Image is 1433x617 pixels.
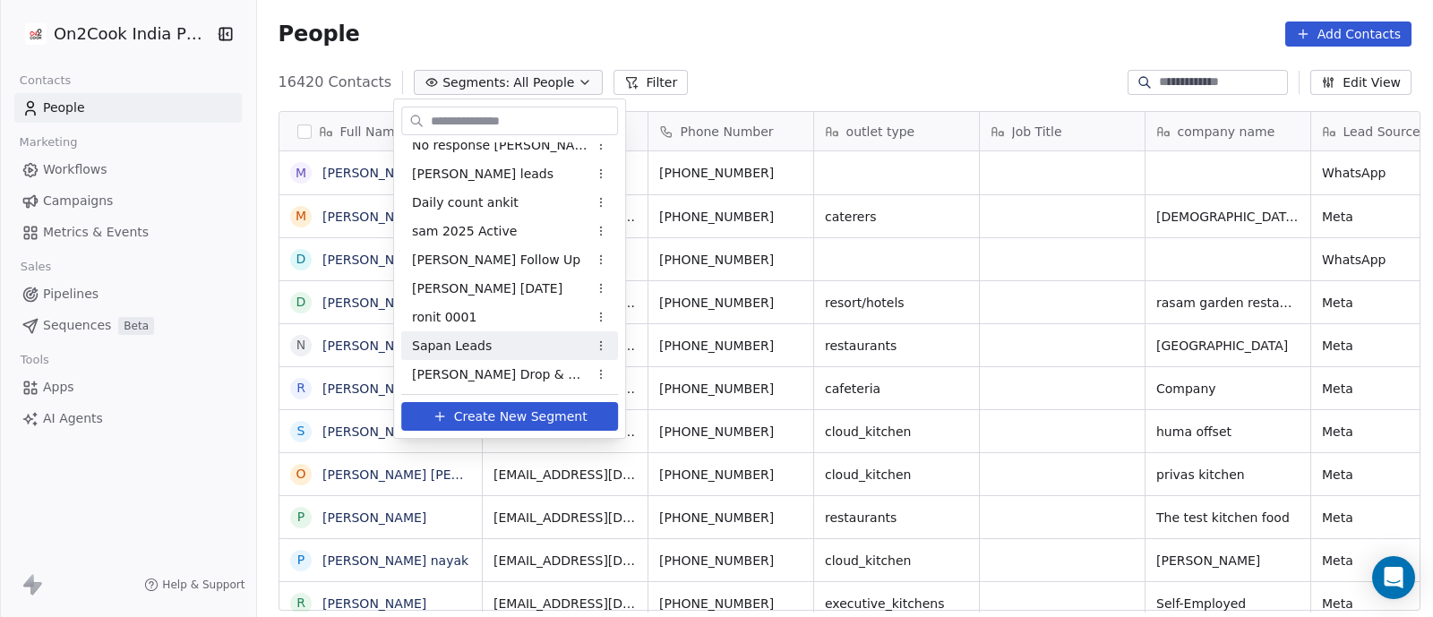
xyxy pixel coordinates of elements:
[412,136,588,155] span: No response [PERSON_NAME]
[401,402,618,431] button: Create New Segment
[412,222,517,241] span: sam 2025 Active
[412,193,519,212] span: Daily count ankit
[412,365,588,384] span: [PERSON_NAME] Drop & Cold
[412,165,553,184] span: [PERSON_NAME] leads
[412,279,562,298] span: [PERSON_NAME] [DATE]
[454,407,588,426] span: Create New Segment
[412,308,476,327] span: ronit 0001
[412,251,580,270] span: [PERSON_NAME] Follow Up
[412,337,492,356] span: Sapan Leads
